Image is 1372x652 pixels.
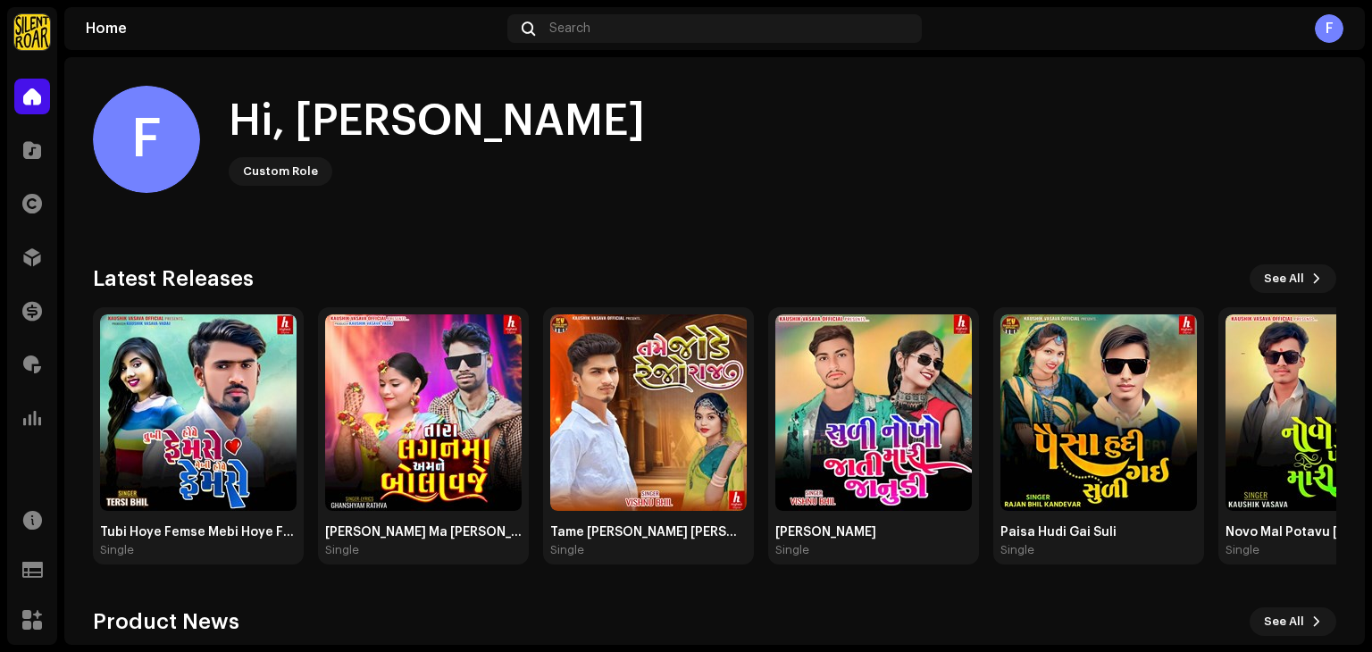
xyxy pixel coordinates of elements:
span: See All [1264,604,1304,639]
div: Single [1226,543,1259,557]
span: See All [1264,261,1304,297]
div: Single [100,543,134,557]
div: Tame [PERSON_NAME] [PERSON_NAME] [550,525,747,539]
div: Hi, [PERSON_NAME] [229,93,645,150]
h3: Product News [93,607,239,636]
div: Single [775,543,809,557]
img: 51d6bb3b-2f1b-48d1-a4f2-5a12337e9635 [1000,314,1197,511]
div: Single [550,543,584,557]
h3: Latest Releases [93,264,254,293]
button: See All [1250,607,1336,636]
div: Tubi Hoye Femse Mebi Hoye Femse [100,525,297,539]
span: Search [549,21,590,36]
img: 11f8420b-d585-413d-9ee0-a08a04a7fdb6 [550,314,747,511]
div: F [93,86,200,193]
div: Single [325,543,359,557]
img: eab71405-2a93-4704-be19-cd5f6d996e5a [325,314,522,511]
div: Custom Role [243,161,318,182]
img: fd8dc5a7-6d5c-4fe9-89f8-b8b6ac18eaa2 [775,314,972,511]
div: F [1315,14,1343,43]
div: [PERSON_NAME] Ma [PERSON_NAME] [325,525,522,539]
button: See All [1250,264,1336,293]
img: f82d993e-6968-4283-9be9-de58e5606c62 [100,314,297,511]
div: [PERSON_NAME] [775,525,972,539]
div: Single [1000,543,1034,557]
div: Paisa Hudi Gai Suli [1000,525,1197,539]
div: Home [86,21,500,36]
img: fcfd72e7-8859-4002-b0df-9a7058150634 [14,14,50,50]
